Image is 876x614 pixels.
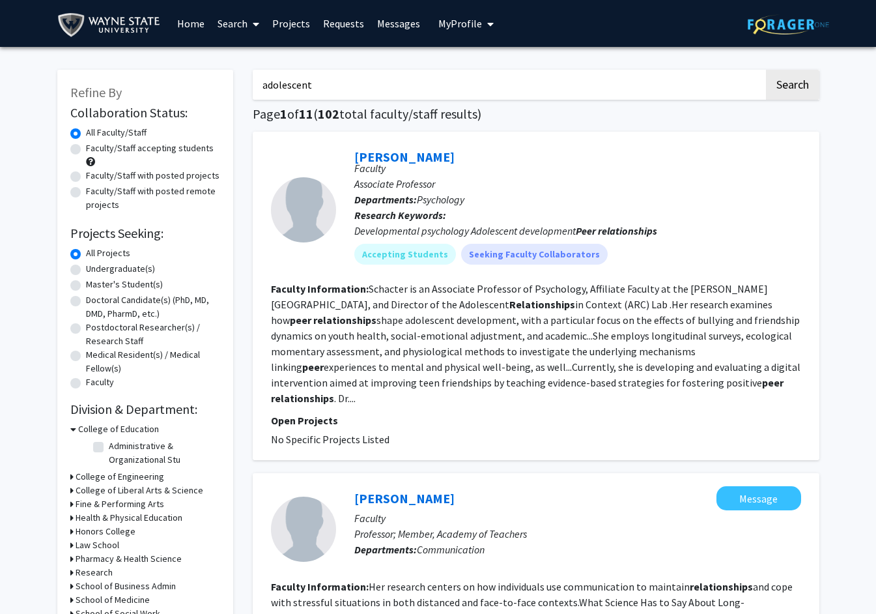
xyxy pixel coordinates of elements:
[313,314,376,327] b: relationships
[354,149,455,165] a: [PERSON_NAME]
[10,555,55,604] iframe: Chat
[598,224,657,237] b: relationships
[109,439,217,467] label: Administrative & Organizational Stu
[461,244,608,265] mat-chip: Seeking Faculty Collaborators
[86,126,147,139] label: All Faculty/Staff
[271,580,369,593] b: Faculty Information:
[371,1,427,46] a: Messages
[86,184,220,212] label: Faculty/Staff with posted remote projects
[76,497,164,511] h3: Fine & Performing Arts
[748,14,829,35] img: ForagerOne Logo
[417,193,464,206] span: Psychology
[76,470,164,484] h3: College of Engineering
[271,282,800,405] fg-read-more: Schacter is an Associate Professor of Psychology, Affiliate Faculty at the [PERSON_NAME][GEOGRAPH...
[354,223,801,239] div: Developmental psychology Adolescent development
[271,392,334,405] b: relationships
[78,422,159,436] h3: College of Education
[271,282,369,295] b: Faculty Information:
[354,490,455,506] a: [PERSON_NAME]
[317,1,371,46] a: Requests
[86,278,163,291] label: Master's Student(s)
[302,360,324,373] b: peer
[690,580,753,593] b: relationships
[509,298,575,311] b: Relationships
[86,141,214,155] label: Faculty/Staff accepting students
[253,106,819,122] h1: Page of ( total faculty/staff results)
[354,526,801,542] p: Professor; Member, Academy of Teachers
[762,376,784,389] b: peer
[171,1,211,46] a: Home
[271,413,801,428] p: Open Projects
[438,17,482,30] span: My Profile
[76,552,182,566] h3: Pharmacy & Health Science
[354,543,417,556] b: Departments:
[70,226,220,241] h2: Projects Seeking:
[76,566,113,579] h3: Research
[86,348,220,375] label: Medical Resident(s) / Medical Fellow(s)
[576,224,596,237] b: Peer
[70,84,122,100] span: Refine By
[76,538,119,552] h3: Law School
[299,106,313,122] span: 11
[290,314,311,327] b: peer
[354,209,446,222] b: Research Keywords:
[318,106,339,122] span: 102
[76,525,135,538] h3: Honors College
[76,579,176,593] h3: School of Business Admin
[766,70,819,100] button: Search
[86,169,219,183] label: Faculty/Staff with posted projects
[70,105,220,121] h2: Collaboration Status:
[354,510,801,526] p: Faculty
[86,375,114,389] label: Faculty
[76,593,150,607] h3: School of Medicine
[266,1,317,46] a: Projects
[86,262,155,276] label: Undergraduate(s)
[57,10,166,40] img: Wayne State University Logo
[354,193,417,206] b: Departments:
[86,246,130,260] label: All Projects
[271,433,389,446] span: No Specific Projects Listed
[86,321,220,348] label: Postdoctoral Researcher(s) / Research Staff
[76,484,203,497] h3: College of Liberal Arts & Science
[211,1,266,46] a: Search
[716,486,801,510] button: Message Katheryn Maguire
[280,106,287,122] span: 1
[70,402,220,417] h2: Division & Department:
[86,293,220,321] label: Doctoral Candidate(s) (PhD, MD, DMD, PharmD, etc.)
[417,543,485,556] span: Communication
[76,511,182,525] h3: Health & Physical Education
[253,70,764,100] input: Search Keywords
[354,160,801,176] p: Faculty
[354,244,456,265] mat-chip: Accepting Students
[354,176,801,192] p: Associate Professor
